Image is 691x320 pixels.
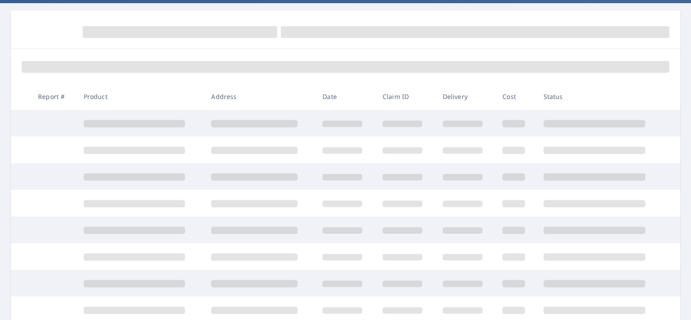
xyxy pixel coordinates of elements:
th: Cost [495,83,536,110]
th: Status [536,83,664,110]
th: Delivery [435,83,496,110]
th: Address [204,83,315,110]
th: Report # [31,83,76,110]
th: Claim ID [375,83,435,110]
th: Date [315,83,375,110]
th: Product [76,83,204,110]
